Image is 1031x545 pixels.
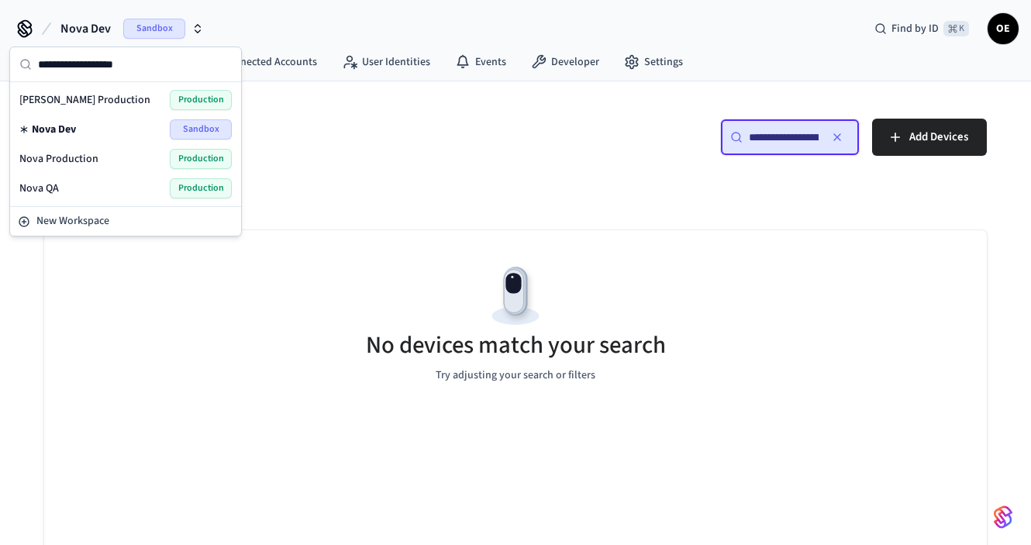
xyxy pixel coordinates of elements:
[170,178,232,198] span: Production
[994,505,1012,529] img: SeamLogoGradient.69752ec5.svg
[170,149,232,169] span: Production
[443,48,519,76] a: Events
[19,92,150,108] span: [PERSON_NAME] Production
[170,119,232,140] span: Sandbox
[189,48,329,76] a: Connected Accounts
[436,367,595,384] p: Try adjusting your search or filters
[909,127,968,147] span: Add Devices
[123,19,185,39] span: Sandbox
[329,48,443,76] a: User Identities
[19,151,98,167] span: Nova Production
[481,261,550,331] img: Devices Empty State
[44,119,506,150] h5: Devices
[872,119,987,156] button: Add Devices
[612,48,695,76] a: Settings
[36,213,109,229] span: New Workspace
[12,209,240,234] button: New Workspace
[862,15,981,43] div: Find by ID⌘ K
[366,329,666,361] h5: No devices match your search
[60,19,111,38] span: Nova Dev
[943,21,969,36] span: ⌘ K
[519,48,612,76] a: Developer
[10,82,241,206] div: Suggestions
[170,90,232,110] span: Production
[19,181,59,196] span: Nova QA
[32,122,76,137] span: Nova Dev
[891,21,939,36] span: Find by ID
[989,15,1017,43] span: OE
[988,13,1019,44] button: OE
